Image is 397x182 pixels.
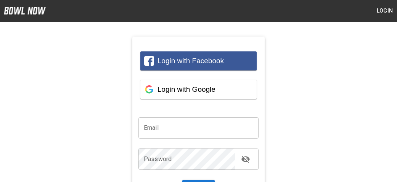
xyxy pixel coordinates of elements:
span: Login with Google [158,85,215,93]
span: Login with Facebook [158,57,224,65]
button: Login with Facebook [140,51,257,70]
button: Login [373,4,397,18]
button: Login with Google [140,80,257,99]
img: logo [4,7,46,14]
button: toggle password visibility [238,152,253,167]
